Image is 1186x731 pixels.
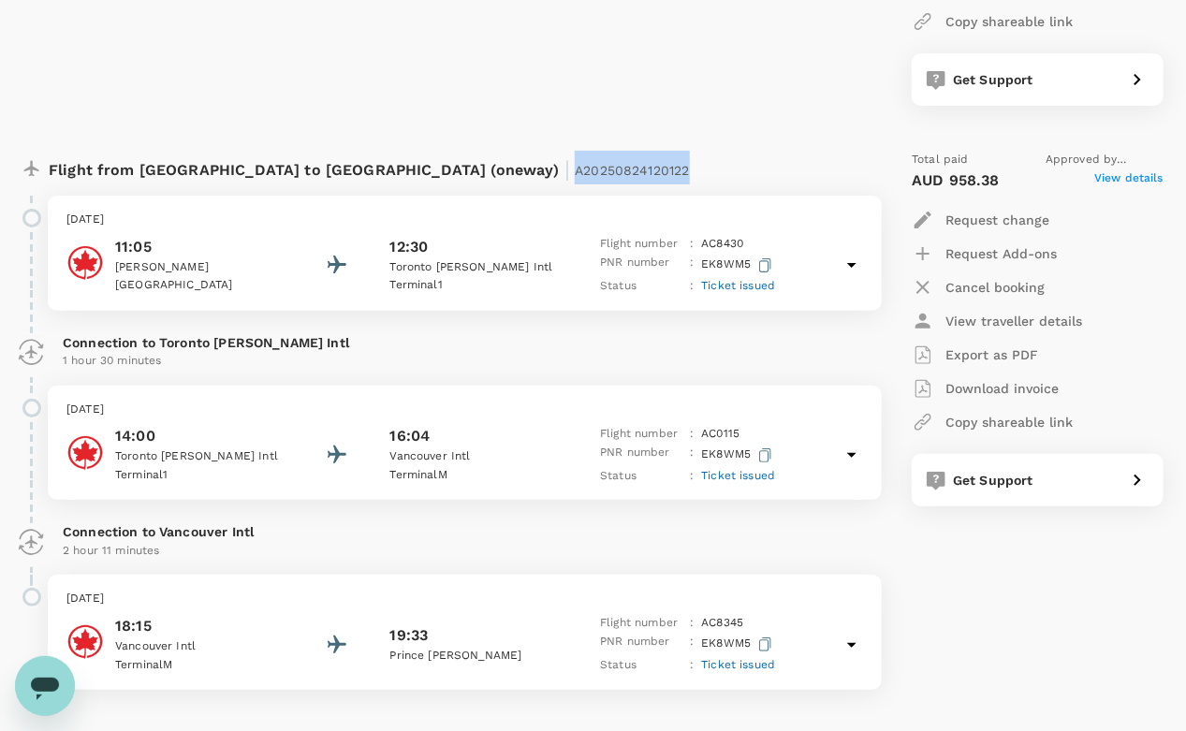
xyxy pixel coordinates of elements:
button: Export as PDF [912,338,1038,372]
p: PNR number [600,254,682,277]
p: Status [600,656,682,675]
p: 18:15 [115,615,284,637]
span: | [564,156,570,183]
img: Air Canada [66,623,104,661]
p: 14:00 [115,425,284,447]
p: Copy shareable link [945,12,1073,31]
p: : [690,277,694,296]
p: 11:05 [115,236,284,258]
p: Status [600,277,682,296]
p: Connection to Toronto [PERSON_NAME] Intl [63,333,867,352]
button: Cancel booking [912,270,1045,304]
p: 12:30 [390,236,429,258]
span: Get Support [953,72,1033,87]
p: [DATE] [66,401,863,419]
p: EK8WM5 [701,633,776,656]
p: Download invoice [945,379,1059,398]
button: Copy shareable link [912,5,1073,38]
p: AUD 958.38 [912,169,1000,192]
span: Get Support [953,473,1033,488]
p: Export as PDF [945,345,1038,364]
p: Request Add-ons [945,244,1057,263]
p: [DATE] [66,211,863,229]
p: : [690,235,694,254]
p: AC 8430 [701,235,743,254]
p: Toronto [PERSON_NAME] Intl [390,258,559,277]
span: Ticket issued [701,279,775,292]
p: Vancouver Intl [390,447,559,466]
p: Prince [PERSON_NAME] [390,647,559,665]
p: AC 0115 [701,425,739,444]
p: PNR number [600,633,682,656]
p: EK8WM5 [701,444,776,467]
p: 2 hour 11 minutes [63,542,867,561]
p: 1 hour 30 minutes [63,352,867,371]
p: Request change [945,211,1049,229]
p: View traveller details [945,312,1082,330]
span: Ticket issued [701,469,775,482]
img: Air Canada [66,244,104,282]
p: [DATE] [66,590,863,608]
p: Cancel booking [945,278,1045,297]
button: View traveller details [912,304,1082,338]
p: AC 8345 [701,614,743,633]
p: 16:04 [390,425,431,447]
p: : [690,467,694,486]
p: : [690,656,694,675]
p: Flight number [600,235,682,254]
p: PNR number [600,444,682,467]
p: Flight number [600,425,682,444]
span: A20250824120122 [575,163,689,178]
p: : [690,614,694,633]
span: Ticket issued [701,658,775,671]
p: : [690,254,694,277]
p: : [690,444,694,467]
p: Flight from [GEOGRAPHIC_DATA] to [GEOGRAPHIC_DATA] (oneway) [49,151,690,184]
p: EK8WM5 [701,254,776,277]
img: Air Canada [66,434,104,472]
p: Toronto [PERSON_NAME] Intl [115,447,284,466]
p: Terminal 1 [390,276,559,295]
iframe: Button to launch messaging window [15,656,75,716]
p: Terminal 1 [115,466,284,485]
p: Vancouver Intl [115,637,284,656]
p: Terminal M [115,656,284,675]
p: Terminal M [390,466,559,485]
span: View details [1094,169,1164,192]
button: Download invoice [912,372,1059,405]
button: Request change [912,203,1049,237]
p: : [690,425,694,444]
p: Flight number [600,614,682,633]
button: Request Add-ons [912,237,1057,270]
p: Copy shareable link [945,413,1073,431]
span: Approved by [1046,151,1164,169]
p: [PERSON_NAME] [GEOGRAPHIC_DATA] [115,258,284,296]
p: Status [600,467,682,486]
p: Connection to Vancouver Intl [63,522,867,541]
p: 19:33 [390,624,429,647]
span: Total paid [912,151,969,169]
button: Copy shareable link [912,405,1073,439]
p: : [690,633,694,656]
